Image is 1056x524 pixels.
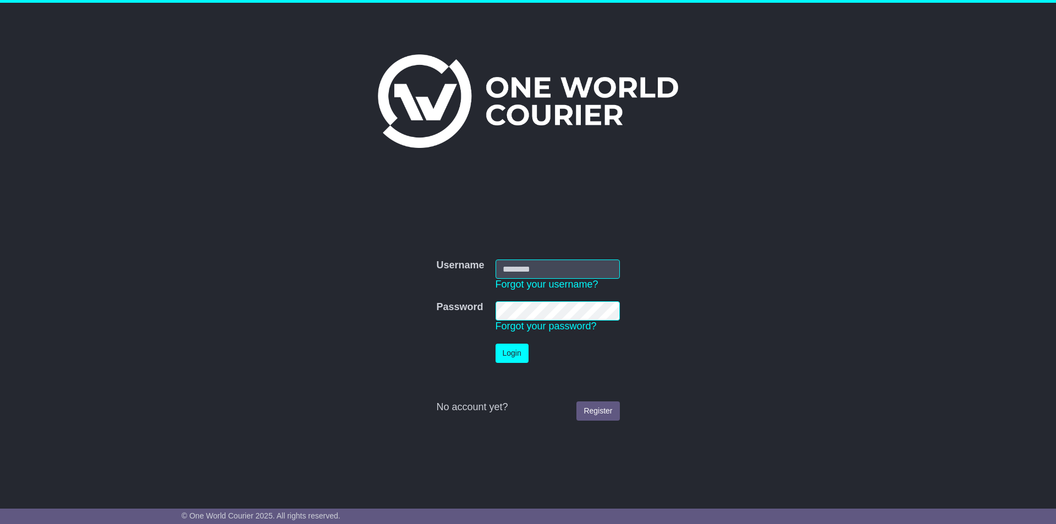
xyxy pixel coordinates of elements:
a: Forgot your password? [496,321,597,332]
button: Login [496,344,529,363]
img: One World [378,54,678,148]
div: No account yet? [436,401,619,413]
span: © One World Courier 2025. All rights reserved. [182,511,340,520]
a: Register [576,401,619,421]
label: Password [436,301,483,313]
a: Forgot your username? [496,279,598,290]
label: Username [436,260,484,272]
